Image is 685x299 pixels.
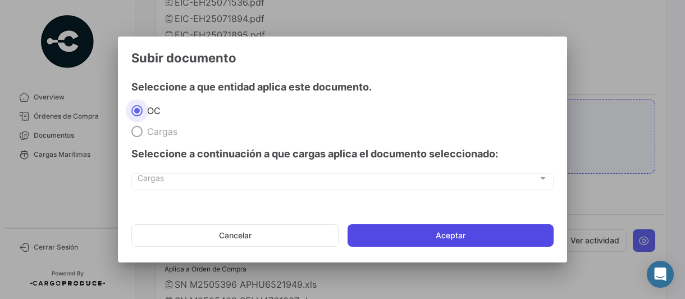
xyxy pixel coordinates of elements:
[131,146,554,162] h4: Seleccione a continuación a que cargas aplica el documento seleccionado:
[348,224,554,247] button: Aceptar
[143,126,177,137] span: Cargas
[138,176,538,185] span: Cargas
[131,79,372,95] h4: Seleccione a que entidad aplica este documento.
[647,261,674,288] div: Abrir Intercom Messenger
[131,224,339,247] button: Cancelar
[131,50,554,66] h3: Subir documento
[143,105,161,116] span: OC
